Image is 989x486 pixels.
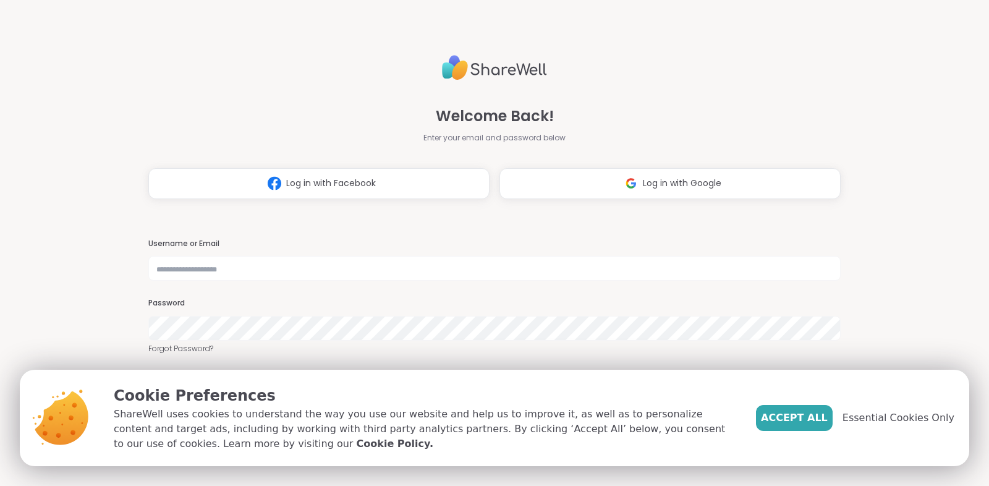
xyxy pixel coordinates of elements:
[263,172,286,195] img: ShareWell Logomark
[148,239,841,249] h3: Username or Email
[442,50,547,85] img: ShareWell Logo
[148,168,490,199] button: Log in with Facebook
[357,437,433,451] a: Cookie Policy.
[114,385,736,407] p: Cookie Preferences
[114,407,736,451] p: ShareWell uses cookies to understand the way you use our website and help us to improve it, as we...
[619,172,643,195] img: ShareWell Logomark
[843,411,954,425] span: Essential Cookies Only
[436,105,554,127] span: Welcome Back!
[423,132,566,143] span: Enter your email and password below
[499,168,841,199] button: Log in with Google
[148,343,841,354] a: Forgot Password?
[756,405,833,431] button: Accept All
[148,298,841,309] h3: Password
[761,411,828,425] span: Accept All
[643,177,721,190] span: Log in with Google
[286,177,376,190] span: Log in with Facebook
